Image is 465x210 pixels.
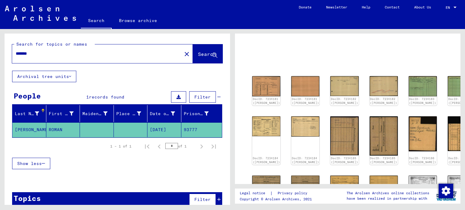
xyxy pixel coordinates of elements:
[331,97,358,105] a: DocID: 7234182 ([PERSON_NAME])
[240,196,315,202] p: Copyright © Arolsen Archives, 2021
[252,76,280,96] img: 001.jpg
[253,157,280,164] a: DocID: 7234184 ([PERSON_NAME])
[194,94,211,100] span: Filter
[147,105,181,122] mat-header-cell: Date of Birth
[370,176,398,195] img: 002.jpg
[15,109,47,118] div: Last Name
[240,190,270,196] a: Legal notice
[330,116,358,155] img: 001.jpg
[409,97,436,105] a: DocID: 7234183 ([PERSON_NAME])
[194,197,211,202] span: Filter
[409,76,437,96] img: 001.jpg
[291,176,319,193] img: 002.jpg
[49,111,74,117] div: First Name
[273,190,315,196] a: Privacy policy
[82,111,107,117] div: Maiden Name
[16,41,87,47] mat-label: Search for topics or names
[370,97,397,105] a: DocID: 7234182 ([PERSON_NAME])
[439,184,453,198] img: Change consent
[114,105,148,122] mat-header-cell: Place of Birth
[291,76,319,96] img: 002.jpg
[110,144,131,149] div: 1 – 1 of 1
[116,111,141,117] div: Place of Birth
[252,116,280,136] img: 001.jpg
[14,193,41,204] div: Topics
[409,116,437,151] img: 001.jpg
[331,157,358,164] a: DocID: 7234185 ([PERSON_NAME])
[150,111,175,117] div: Date of Birth
[165,143,196,149] div: of 1
[181,48,193,60] button: Clear
[12,158,50,169] button: Show less
[184,111,209,117] div: Prisoner #
[183,50,190,58] mat-icon: close
[82,109,115,118] div: Maiden Name
[14,90,41,101] div: People
[49,109,81,118] div: First Name
[12,122,46,137] mat-cell: [PERSON_NAME]
[153,140,165,152] button: Previous page
[292,157,319,164] a: DocID: 7234184 ([PERSON_NAME])
[435,188,458,203] img: yv_logo.png
[116,109,149,118] div: Place of Birth
[240,190,315,196] div: |
[189,91,216,103] button: Filter
[181,105,222,122] mat-header-cell: Prisoner #
[46,105,80,122] mat-header-cell: First Name
[5,6,76,21] img: Arolsen_neg.svg
[193,44,223,63] button: Search
[46,122,80,137] mat-cell: ROMAN
[370,157,397,164] a: DocID: 7234185 ([PERSON_NAME])
[80,105,114,122] mat-header-cell: Maiden Name
[292,97,319,105] a: DocID: 7234181 ([PERSON_NAME])
[347,196,429,201] p: have been realized in partnership with
[409,176,437,195] img: 001.jpg
[181,122,222,137] mat-cell: 93777
[15,111,39,117] div: Last Name
[370,76,398,96] img: 002.jpg
[12,71,76,82] button: Archival tree units
[184,109,216,118] div: Prisoner #
[86,94,89,100] span: 1
[147,122,181,137] mat-cell: [DATE]
[12,105,46,122] mat-header-cell: Last Name
[150,109,183,118] div: Date of Birth
[81,13,112,29] a: Search
[409,157,436,164] a: DocID: 7234186 ([PERSON_NAME])
[198,51,216,57] span: Search
[446,5,452,10] span: EN
[141,140,153,152] button: First page
[112,13,164,28] a: Browse archive
[291,116,319,137] img: 002.jpg
[253,97,280,105] a: DocID: 7234181 ([PERSON_NAME])
[330,176,358,195] img: 001.jpg
[370,116,398,156] img: 002.jpg
[196,140,208,152] button: Next page
[17,161,42,166] span: Show less
[189,194,216,205] button: Filter
[208,140,220,152] button: Last page
[330,76,358,96] img: 001.jpg
[252,176,280,193] img: 001.jpg
[89,94,124,100] span: records found
[347,190,429,196] p: The Arolsen Archives online collections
